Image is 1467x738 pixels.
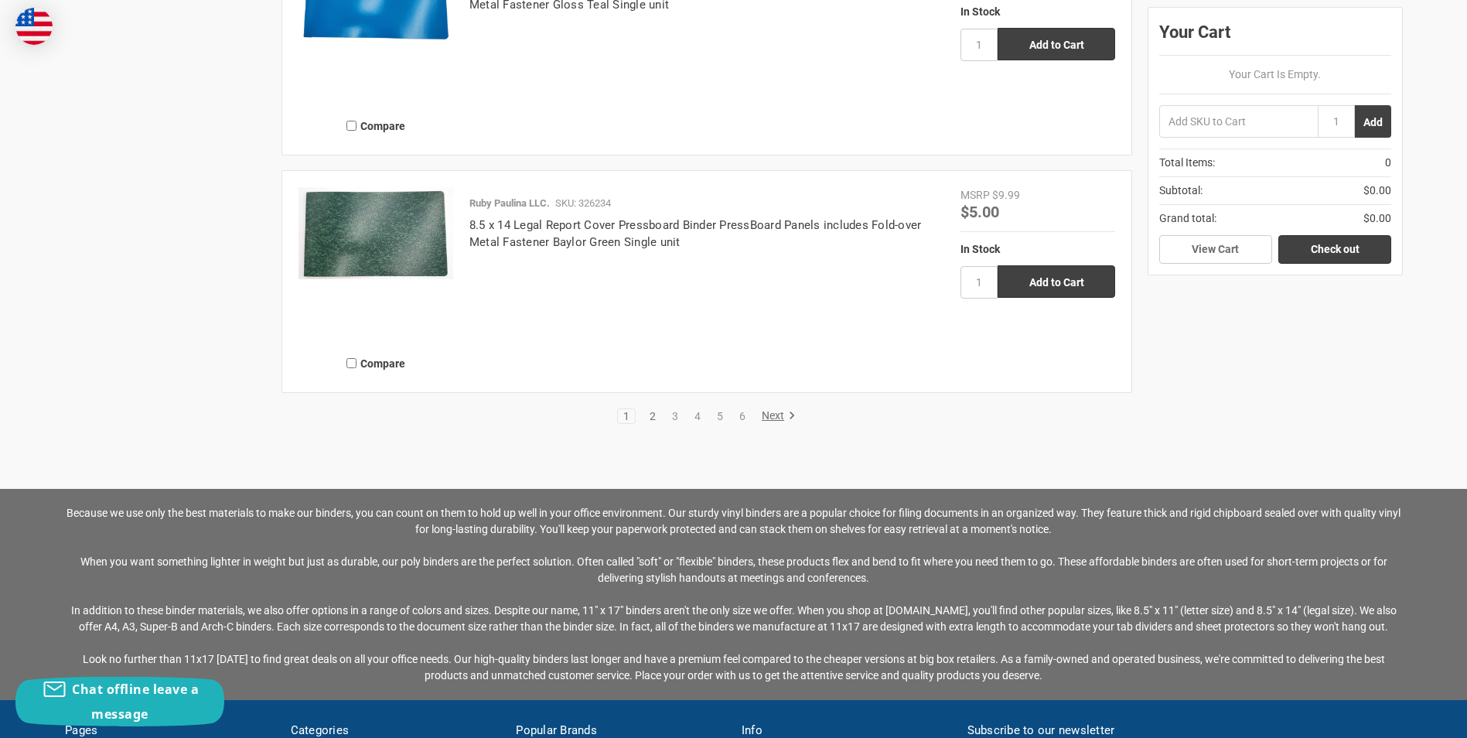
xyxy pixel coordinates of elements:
span: $0.00 [1363,183,1391,199]
p: Because we use only the best materials to make our binders, you can count on them to hold up well... [65,505,1402,684]
span: Chat offline leave a message [72,681,199,723]
input: Add SKU to Cart [1159,105,1318,138]
input: Compare [346,358,357,368]
p: SKU: 326234 [555,196,611,211]
span: Total Items: [1159,155,1215,171]
a: 2 [644,411,661,422]
a: 5 [711,411,728,422]
a: 8.5 x 14 Legal Report Cover Pressboard Binder PressBoard Panels includes Fold-over Metal Fastener... [299,187,453,342]
span: $5.00 [960,201,999,221]
a: 3 [667,411,684,422]
button: Add [1355,105,1391,138]
span: $0.00 [1363,210,1391,227]
p: Ruby Paulina LLC. [469,196,550,211]
a: 8.5 x 14 Legal Report Cover Pressboard Binder PressBoard Panels includes Fold-over Metal Fastener... [469,218,922,250]
a: View Cart [1159,235,1272,265]
span: $9.99 [992,189,1020,201]
a: Next [756,409,796,423]
a: 1 [618,411,635,422]
a: 4 [689,411,706,422]
div: In Stock [960,3,1115,19]
span: Grand total: [1159,210,1216,227]
button: Chat offline leave a message [15,677,224,726]
a: 6 [734,411,751,422]
span: Subtotal: [1159,183,1203,199]
img: duty and tax information for United States [15,8,53,45]
img: 8.5 x 14 Legal Report Cover Pressboard Binder PressBoard Panels includes Fold-over Metal Fastener... [299,187,453,279]
p: Your Cart Is Empty. [1159,67,1391,83]
div: MSRP [960,187,990,203]
input: Add to Cart [998,265,1115,298]
label: Compare [299,350,453,376]
input: Compare [346,121,357,131]
div: In Stock [960,241,1115,257]
span: 0 [1385,155,1391,171]
div: Your Cart [1159,19,1391,56]
a: Check out [1278,235,1391,265]
input: Add to Cart [998,28,1115,60]
label: Compare [299,113,453,138]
